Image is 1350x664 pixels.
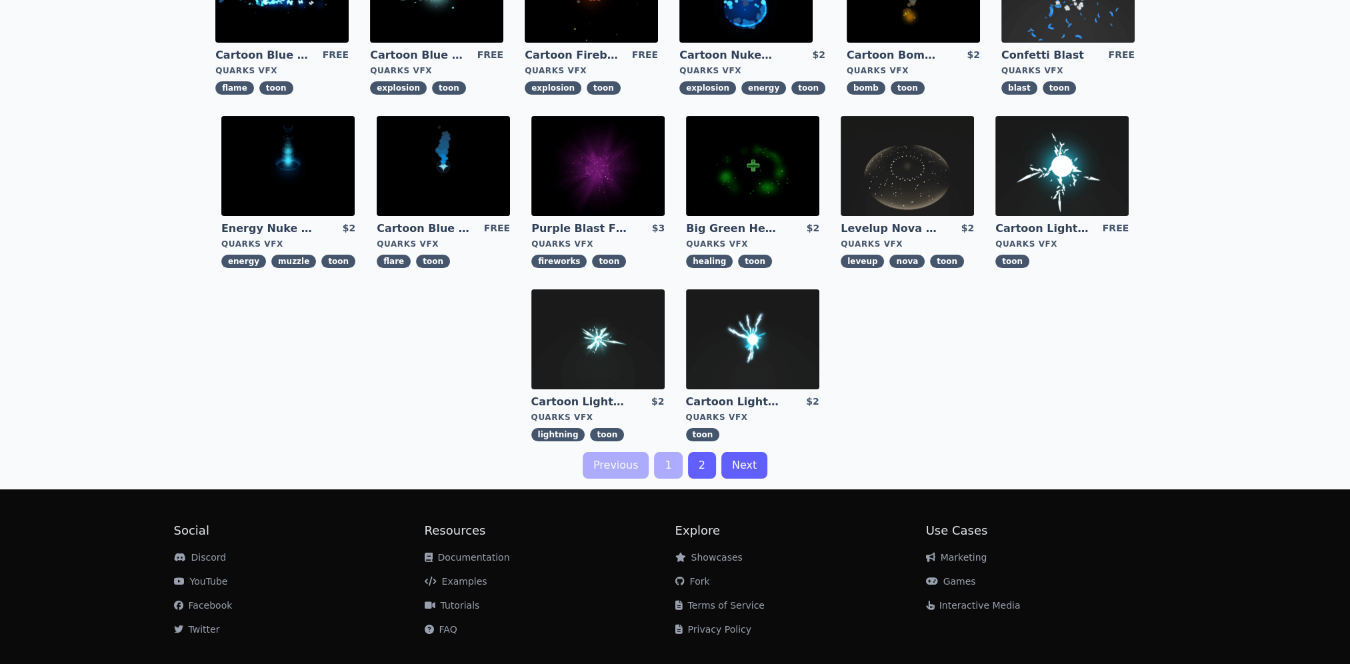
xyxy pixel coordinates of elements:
span: energy [221,255,266,268]
div: FREE [1108,48,1134,63]
img: imgAlt [221,116,355,216]
span: muzzle [271,255,316,268]
span: toon [592,255,626,268]
div: Quarks VFX [370,65,503,76]
a: Cartoon Fireball Explosion [525,48,621,63]
div: FREE [323,48,349,63]
span: explosion [679,81,736,95]
img: imgAlt [686,116,819,216]
div: FREE [632,48,658,63]
span: toon [590,428,624,441]
a: Energy Nuke Muzzle Flash [221,221,317,236]
span: healing [686,255,733,268]
img: imgAlt [531,116,665,216]
span: leveup [841,255,884,268]
a: Marketing [926,552,987,563]
span: nova [889,255,925,268]
span: toon [930,255,964,268]
div: FREE [477,48,503,63]
span: energy [741,81,786,95]
span: lightning [531,428,585,441]
a: Previous [583,452,649,479]
a: Cartoon Lightning Ball [995,221,1091,236]
a: Privacy Policy [675,624,751,635]
div: FREE [1103,221,1129,236]
div: $2 [807,221,819,236]
a: Cartoon Lightning Ball with Bloom [686,395,782,409]
div: Quarks VFX [377,239,510,249]
div: Quarks VFX [531,412,665,423]
a: Tutorials [425,600,480,611]
a: Purple Blast Fireworks [531,221,627,236]
a: Showcases [675,552,743,563]
a: Cartoon Blue Gas Explosion [370,48,466,63]
a: Interactive Media [926,600,1021,611]
span: explosion [525,81,581,95]
div: $2 [806,395,819,409]
div: $2 [961,221,974,236]
div: Quarks VFX [525,65,658,76]
span: toon [432,81,466,95]
a: Big Green Healing Effect [686,221,782,236]
div: $2 [812,48,825,63]
img: imgAlt [531,289,665,389]
a: Levelup Nova Effect [841,221,937,236]
a: Facebook [174,600,233,611]
span: toon [259,81,293,95]
a: Terms of Service [675,600,765,611]
div: Quarks VFX [531,239,665,249]
img: imgAlt [377,116,510,216]
a: Cartoon Lightning Ball Explosion [531,395,627,409]
a: Fork [675,576,710,587]
div: Quarks VFX [686,239,819,249]
a: Cartoon Blue Flare [377,221,473,236]
a: Cartoon Bomb Fuse [847,48,943,63]
div: Quarks VFX [1001,65,1135,76]
a: 1 [654,452,682,479]
span: flare [377,255,411,268]
span: toon [738,255,772,268]
a: YouTube [174,576,228,587]
span: toon [891,81,925,95]
span: toon [321,255,355,268]
span: explosion [370,81,427,95]
div: Quarks VFX [686,412,819,423]
h2: Explore [675,521,926,540]
h2: Resources [425,521,675,540]
div: $2 [651,395,664,409]
a: Examples [425,576,487,587]
a: Confetti Blast [1001,48,1097,63]
div: Quarks VFX [215,65,349,76]
span: toon [995,255,1029,268]
div: Quarks VFX [679,65,825,76]
div: Quarks VFX [847,65,980,76]
a: Games [926,576,976,587]
span: fireworks [531,255,587,268]
a: Cartoon Nuke Energy Explosion [679,48,775,63]
a: Discord [174,552,227,563]
a: FAQ [425,624,457,635]
span: toon [1043,81,1077,95]
span: toon [416,255,450,268]
a: Cartoon Blue Flamethrower [215,48,311,63]
a: Twitter [174,624,220,635]
h2: Social [174,521,425,540]
div: $3 [652,221,665,236]
a: Documentation [425,552,510,563]
span: blast [1001,81,1037,95]
img: imgAlt [995,116,1129,216]
img: imgAlt [686,289,819,389]
span: toon [587,81,621,95]
h2: Use Cases [926,521,1177,540]
a: 2 [688,452,716,479]
div: $2 [967,48,979,63]
span: flame [215,81,254,95]
span: bomb [847,81,885,95]
div: Quarks VFX [995,239,1129,249]
span: toon [686,428,720,441]
a: Next [721,452,767,479]
div: Quarks VFX [841,239,974,249]
div: Quarks VFX [221,239,355,249]
span: toon [791,81,825,95]
div: $2 [343,221,355,236]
